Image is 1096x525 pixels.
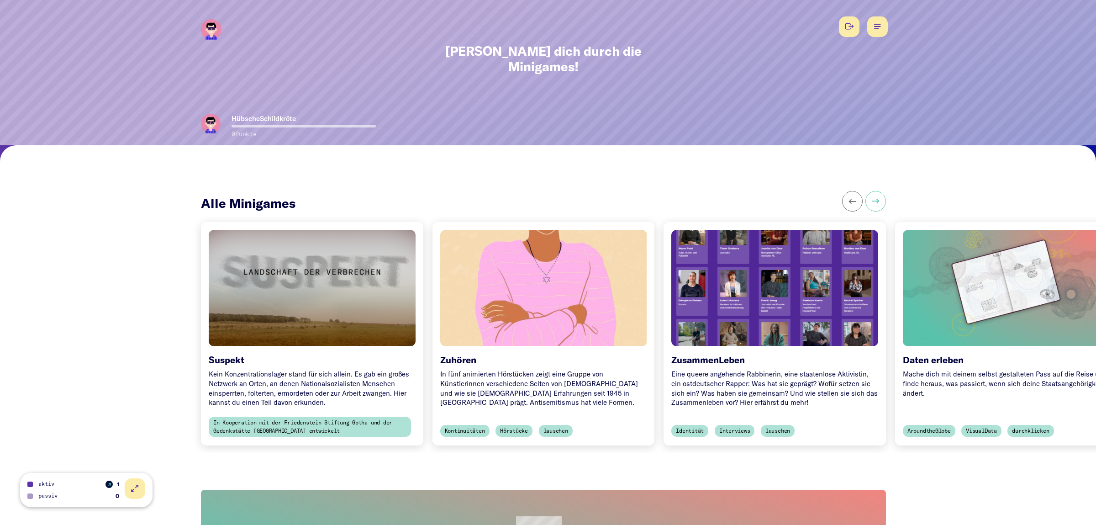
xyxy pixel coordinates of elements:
[209,355,416,370] h6: Suspekt
[201,196,295,211] h5: Alle Minigames
[1007,425,1054,437] span: durchklicken
[539,425,573,437] span: lauschen
[961,425,1001,437] span: VisualData
[201,222,423,445] a: Suspekt Kein Konzentrationslager stand für sich allein. Es gab ein großes Netzwerk an Orten, an d...
[235,130,256,138] span: Punkte
[495,425,532,437] span: Hörstücke
[664,222,886,445] a: ZusammenLeben Eine queere angehende Rabbinerin, eine staatenlose Aktivistin, ein ostdeutscher Rap...
[209,370,416,408] div: Kein Konzentrationslager stand für sich allein. Es gab ein großes Netzwerk an Orten, an denen Nat...
[232,130,256,138] span: 0
[671,425,708,437] span: Identität
[232,114,296,122] strong: HübscheSchildkröte
[440,370,647,408] div: In fünf animierten Hörstücken zeigt eine Gruppe von Künstlerinnen verschiedene Seiten von [DEMOGR...
[671,370,878,408] div: Eine queere angehende Rabbinerin, eine staatenlose Aktivistin, ein ostdeutscher Rapper: Was hat s...
[761,425,795,437] span: lauschen
[715,425,755,437] span: Interviews
[440,425,490,437] span: Kontinuitäten
[209,417,411,437] span: In Kooperation mit der Friedenstein Stiftung Gotha und der Gedenkstätte [GEOGRAPHIC_DATA] entwickelt
[432,222,655,445] a: Zuhören In fünf animierten Hörstücken zeigt eine Gruppe von Künstlerinnen verschiedene Seiten von...
[903,425,955,437] span: AroundtheGlobe
[440,355,647,370] h6: Zuhören
[671,355,878,370] h6: ZusammenLeben
[432,43,655,74] h1: [PERSON_NAME] dich durch die Minigames!
[201,114,221,133] img: sunglasses.svg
